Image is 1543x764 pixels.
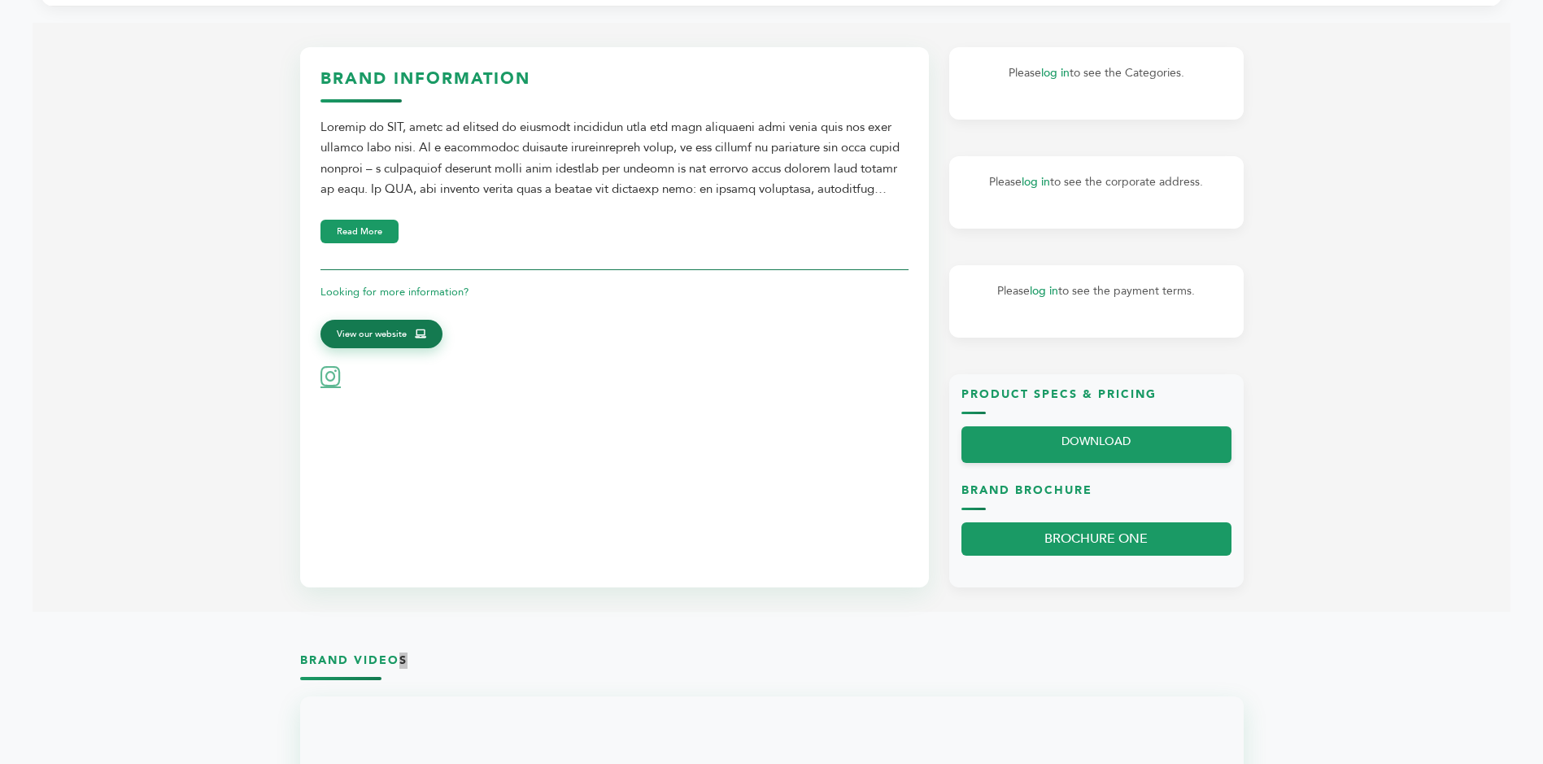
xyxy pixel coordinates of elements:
p: Looking for more information? [320,282,909,302]
h3: Product Specs & Pricing [961,386,1231,415]
a: log in [1030,283,1058,299]
h3: Brand Brochure [961,482,1231,511]
a: log in [1022,174,1050,190]
a: DOWNLOAD [961,426,1231,463]
button: Read More [320,220,399,243]
p: Please to see the Categories. [965,63,1227,83]
a: View our website [320,320,442,349]
h2: Oops... [50,107,248,133]
h3: Brand Videos [300,653,1244,681]
p: Please to see the payment terms. [965,282,1227,301]
a: log in [1041,65,1070,81]
span: View our website [337,327,407,342]
div: Loremip do SIT, ametc ad elitsed do eiusmodt incididun utla etd magn aliquaeni admi venia quis no... [320,117,909,200]
p: Please to see the corporate address. [965,172,1227,192]
a: BROCHURE ONE [961,522,1231,556]
h3: Brand Information [320,68,909,103]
